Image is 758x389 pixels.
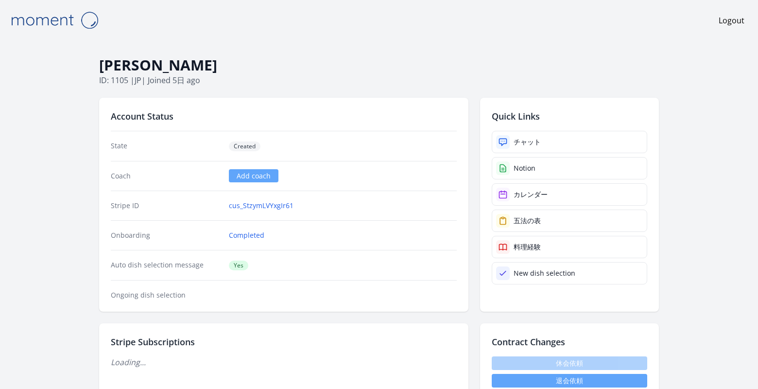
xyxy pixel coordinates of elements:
[111,109,457,123] h2: Account Status
[229,201,293,211] a: cus_StzymLVYxgIr61
[229,230,264,240] a: Completed
[135,75,141,86] span: jp
[514,137,541,147] div: チャット
[229,261,248,270] span: Yes
[111,171,221,181] dt: Coach
[99,56,659,74] h1: [PERSON_NAME]
[514,190,548,199] div: カレンダー
[229,141,260,151] span: Created
[111,230,221,240] dt: Onboarding
[111,335,457,349] h2: Stripe Subscriptions
[492,183,647,206] a: カレンダー
[111,201,221,211] dt: Stripe ID
[514,268,575,278] div: New dish selection
[492,374,647,388] button: 退会依頼
[492,109,647,123] h2: Quick Links
[111,141,221,151] dt: State
[111,290,221,300] dt: Ongoing dish selection
[492,335,647,349] h2: Contract Changes
[492,356,647,370] span: 休会依頼
[514,163,535,173] div: Notion
[514,242,541,252] div: 料理経験
[111,356,457,368] p: Loading...
[111,260,221,270] dt: Auto dish selection message
[514,216,541,226] div: 五法の表
[492,157,647,179] a: Notion
[229,169,278,182] a: Add coach
[719,15,744,26] a: Logout
[492,131,647,153] a: チャット
[492,262,647,284] a: New dish selection
[99,74,659,86] p: ID: 1105 | | Joined 5日 ago
[492,236,647,258] a: 料理経験
[492,210,647,232] a: 五法の表
[6,8,103,33] img: Moment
